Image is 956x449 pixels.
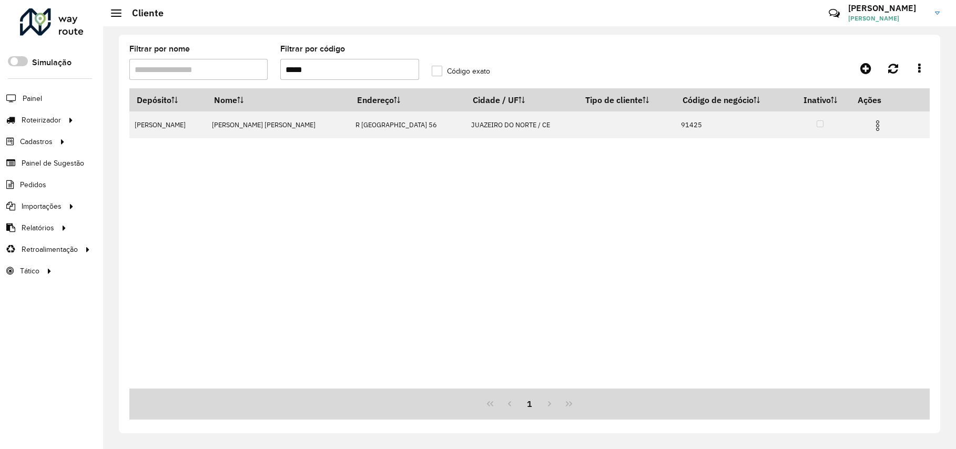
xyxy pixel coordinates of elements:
span: [PERSON_NAME] [848,14,927,23]
span: Relatórios [22,222,54,233]
td: 91425 [676,111,790,138]
td: [PERSON_NAME] [PERSON_NAME] [207,111,350,138]
span: Retroalimentação [22,244,78,255]
h3: [PERSON_NAME] [848,3,927,13]
th: Ações [850,89,913,111]
label: Filtrar por nome [129,43,190,55]
span: Painel [23,93,42,104]
th: Endereço [350,89,465,111]
span: Painel de Sugestão [22,158,84,169]
th: Código de negócio [676,89,790,111]
td: [PERSON_NAME] [129,111,207,138]
h2: Cliente [121,7,164,19]
label: Código exato [432,66,490,77]
span: Importações [22,201,62,212]
th: Depósito [129,89,207,111]
th: Cidade / UF [465,89,578,111]
th: Inativo [790,89,850,111]
a: Contato Rápido [823,2,846,25]
button: 1 [520,394,540,414]
th: Tipo de cliente [578,89,676,111]
td: R [GEOGRAPHIC_DATA] 56 [350,111,465,138]
td: JUAZEIRO DO NORTE / CE [465,111,578,138]
span: Cadastros [20,136,53,147]
span: Roteirizador [22,115,61,126]
span: Tático [20,266,39,277]
th: Nome [207,89,350,111]
label: Simulação [32,56,72,69]
label: Filtrar por código [280,43,345,55]
span: Pedidos [20,179,46,190]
